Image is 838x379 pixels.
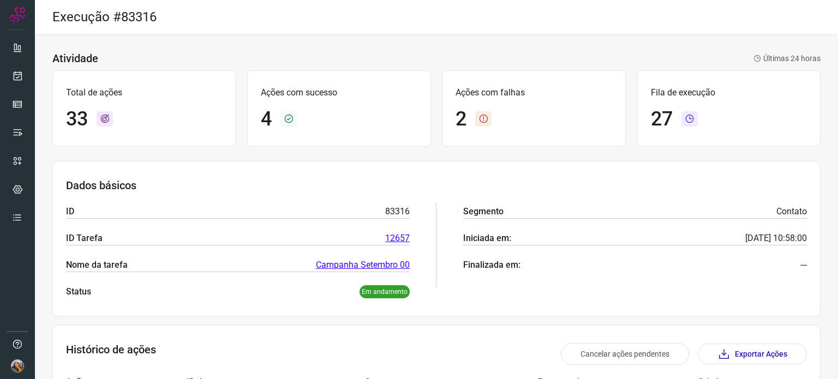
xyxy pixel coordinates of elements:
[385,205,410,218] p: 83316
[463,232,511,245] p: Iniciada em:
[9,7,26,23] img: Logo
[52,52,98,65] h3: Atividade
[776,205,807,218] p: Contato
[316,258,410,272] a: Campanha Setembro 00
[261,107,272,131] h1: 4
[698,344,807,364] button: Exportar Ações
[651,86,807,99] p: Fila de execução
[463,258,520,272] p: Finalizada em:
[456,107,466,131] h1: 2
[651,107,673,131] h1: 27
[52,9,157,25] h2: Execução #83316
[66,179,807,192] h3: Dados básicos
[11,359,24,372] img: 3c4fe881e79c7a238eb2489952955cb8.jpeg
[66,285,91,298] p: Status
[66,86,222,99] p: Total de ações
[745,232,807,245] p: [DATE] 10:58:00
[456,86,612,99] p: Ações com falhas
[66,258,128,272] p: Nome da tarefa
[360,285,410,298] p: Em andamento
[561,343,689,365] button: Cancelar ações pendentes
[66,205,74,218] p: ID
[66,343,156,365] h3: Histórico de ações
[66,232,103,245] p: ID Tarefa
[66,107,88,131] h1: 33
[385,232,410,245] a: 12657
[261,86,417,99] p: Ações com sucesso
[753,53,821,64] p: Últimas 24 horas
[800,258,807,272] p: ---
[463,205,504,218] p: Segmento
